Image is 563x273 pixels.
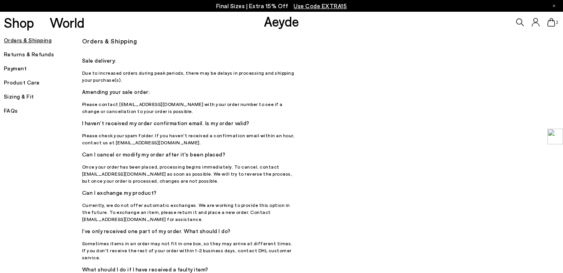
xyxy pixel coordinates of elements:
[216,1,347,11] p: Final Sizes | Extra 15% Off
[4,63,82,74] h5: Payment
[82,226,297,237] h5: I’ve only received one part of my order. What should I do?
[82,101,297,115] p: Please contact [EMAIL_ADDRESS][DOMAIN_NAME] with your order number to see if a change or cancella...
[547,18,555,27] a: 2
[82,35,489,47] h3: Orders & Shipping
[82,240,297,261] p: Sometimes items in an order may not fit in one box, so they may arrive at different times. If you...
[4,35,82,46] h5: Orders & Shipping
[4,77,82,88] h5: Product Care
[82,118,297,129] h5: I haven’t received my order confirmation email. Is my order valid?
[4,16,34,29] a: Shop
[82,187,297,198] h5: Can I exchange my product?
[82,86,297,97] h5: Amending your sale order:
[555,20,559,25] span: 2
[82,55,297,66] h5: Sale delivery:
[4,49,82,60] h5: Returns & Refunds
[50,16,84,29] a: World
[82,201,297,223] p: Currently, we do not offer automatic exchanges. We are working to provide this option in the futu...
[82,132,297,146] p: Please check your spam folder. If you haven't received a confirmation email within an hour, conta...
[82,163,297,184] p: Once your order has been placed, processing begins immediately. To cancel, contact [EMAIL_ADDRESS...
[294,2,347,9] span: Navigate to /collections/ss25-final-sizes
[547,129,563,144] img: logo.png
[4,105,82,116] h5: FAQs
[82,149,297,160] h5: Can I cancel or modify my order after it's been placed?
[4,91,82,102] h5: Sizing & Fit
[264,13,299,29] a: Aeyde
[82,69,297,83] p: Due to increased orders during peak periods, there may be delays in processing and shipping your ...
